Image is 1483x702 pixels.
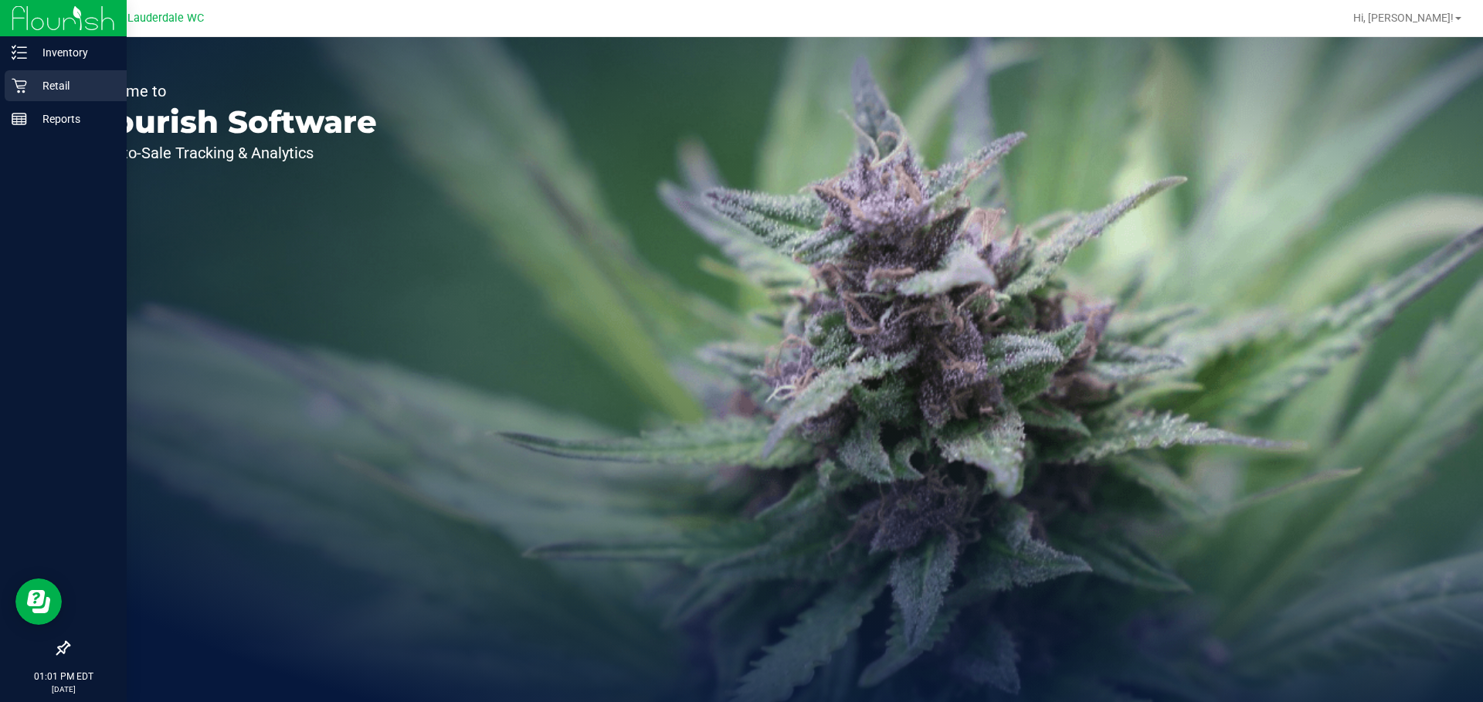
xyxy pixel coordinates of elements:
inline-svg: Inventory [12,45,27,60]
p: Flourish Software [83,107,377,137]
span: Hi, [PERSON_NAME]! [1353,12,1454,24]
span: Ft. Lauderdale WC [111,12,204,25]
p: Welcome to [83,83,377,99]
inline-svg: Retail [12,78,27,93]
p: Reports [27,110,120,128]
p: Inventory [27,43,120,62]
inline-svg: Reports [12,111,27,127]
p: [DATE] [7,683,120,695]
p: Seed-to-Sale Tracking & Analytics [83,145,377,161]
p: Retail [27,76,120,95]
iframe: Resource center [15,578,62,625]
p: 01:01 PM EDT [7,670,120,683]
